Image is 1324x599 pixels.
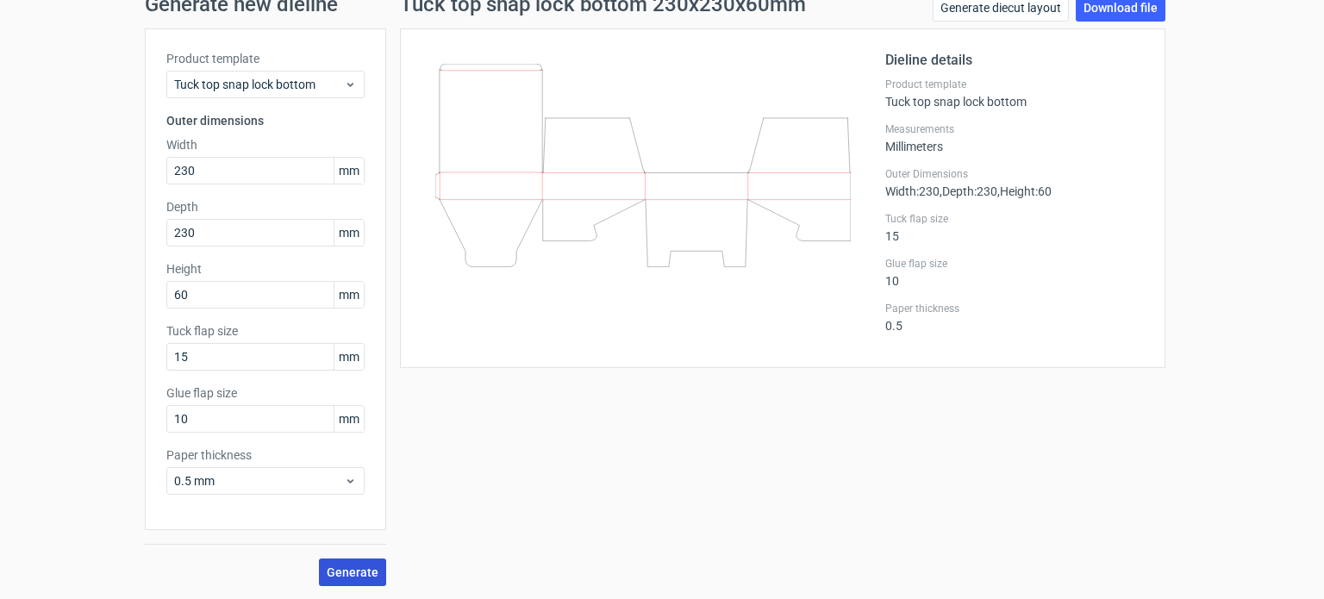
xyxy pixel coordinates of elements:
[334,344,364,370] span: mm
[174,76,344,93] span: Tuck top snap lock bottom
[334,282,364,308] span: mm
[166,136,365,153] label: Width
[885,122,1144,136] label: Measurements
[997,184,1052,198] span: , Height : 60
[885,302,1144,333] div: 0.5
[885,212,1144,243] div: 15
[940,184,997,198] span: , Depth : 230
[166,446,365,464] label: Paper thickness
[327,566,378,578] span: Generate
[334,406,364,432] span: mm
[885,122,1144,153] div: Millimeters
[885,78,1144,109] div: Tuck top snap lock bottom
[166,50,365,67] label: Product template
[885,257,1144,271] label: Glue flap size
[885,50,1144,71] h2: Dieline details
[885,167,1144,181] label: Outer Dimensions
[166,198,365,215] label: Depth
[166,260,365,278] label: Height
[885,212,1144,226] label: Tuck flap size
[319,558,386,586] button: Generate
[334,158,364,184] span: mm
[885,257,1144,288] div: 10
[334,220,364,246] span: mm
[885,184,940,198] span: Width : 230
[166,322,365,340] label: Tuck flap size
[166,112,365,129] h3: Outer dimensions
[166,384,365,402] label: Glue flap size
[174,472,344,490] span: 0.5 mm
[885,302,1144,315] label: Paper thickness
[885,78,1144,91] label: Product template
